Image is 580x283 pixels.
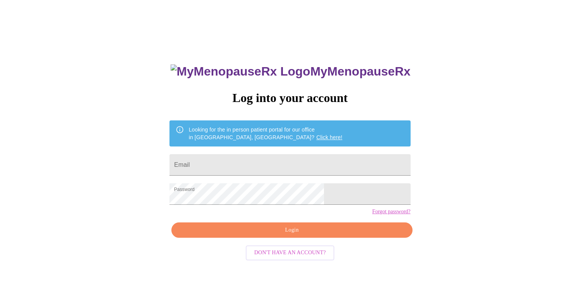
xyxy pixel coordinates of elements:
[180,225,403,235] span: Login
[316,134,342,140] a: Click here!
[244,249,336,255] a: Don't have an account?
[246,245,334,260] button: Don't have an account?
[171,222,412,238] button: Login
[254,248,326,258] span: Don't have an account?
[189,123,342,144] div: Looking for the in person patient portal for our office in [GEOGRAPHIC_DATA], [GEOGRAPHIC_DATA]?
[171,64,310,79] img: MyMenopauseRx Logo
[169,91,410,105] h3: Log into your account
[372,209,411,215] a: Forgot password?
[171,64,411,79] h3: MyMenopauseRx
